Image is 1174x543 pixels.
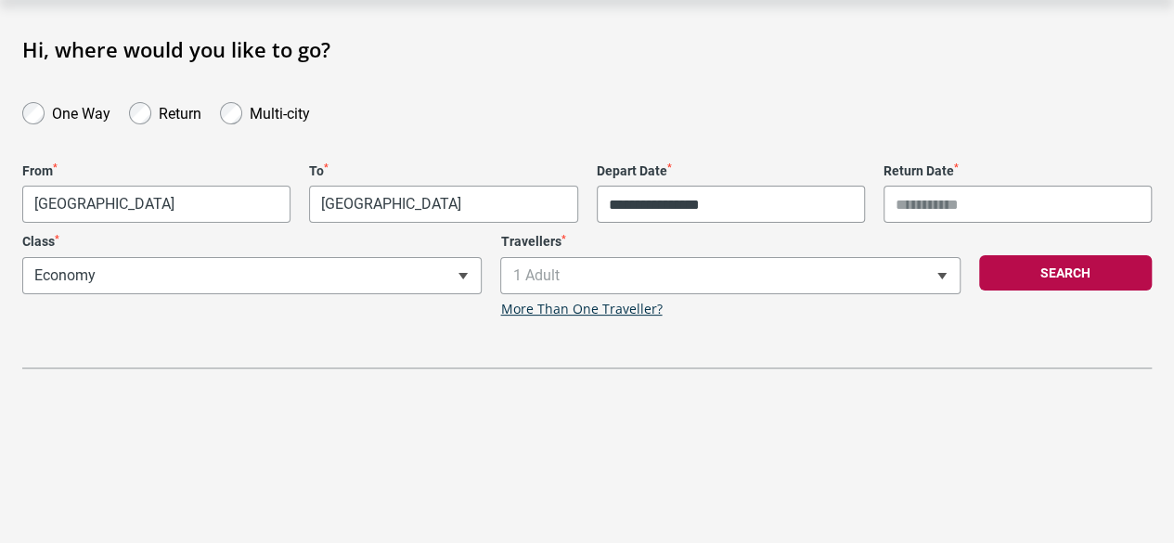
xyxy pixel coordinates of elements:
[22,37,1152,61] h1: Hi, where would you like to go?
[250,100,310,123] label: Multi-city
[159,100,201,123] label: Return
[310,187,576,222] span: Ho Chi Minh City, Vietnam
[979,255,1152,291] button: Search
[500,234,960,250] label: Travellers
[22,234,482,250] label: Class
[309,163,577,179] label: To
[884,163,1152,179] label: Return Date
[309,186,577,223] span: Ho Chi Minh City, Vietnam
[22,257,482,294] span: Economy
[500,302,662,317] a: More Than One Traveller?
[22,163,290,179] label: From
[500,257,960,294] span: 1 Adult
[23,258,481,293] span: Economy
[23,187,290,222] span: Melbourne, Australia
[501,258,959,293] span: 1 Adult
[22,186,290,223] span: Melbourne, Australia
[597,163,865,179] label: Depart Date
[52,100,110,123] label: One Way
